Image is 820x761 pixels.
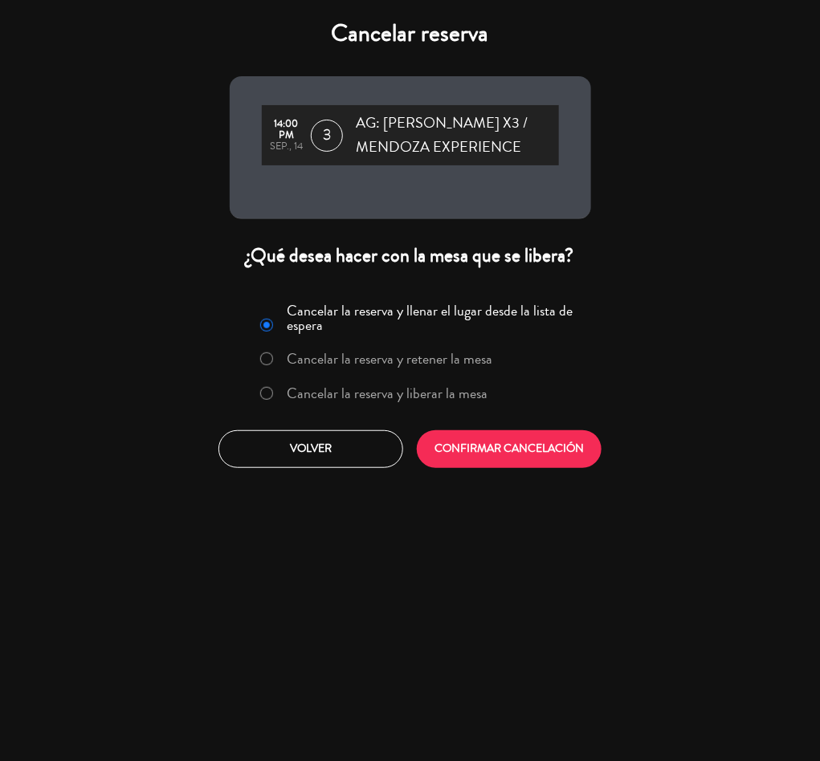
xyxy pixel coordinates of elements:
[356,112,558,159] span: AG: [PERSON_NAME] X3 / MENDOZA EXPERIENCE
[417,430,602,468] button: CONFIRMAR CANCELACIÓN
[287,352,492,366] label: Cancelar la reserva y retener la mesa
[230,19,591,48] h4: Cancelar reserva
[218,430,403,468] button: Volver
[287,386,488,401] label: Cancelar la reserva y liberar la mesa
[270,141,304,153] div: sep., 14
[287,303,581,332] label: Cancelar la reserva y llenar el lugar desde la lista de espera
[311,120,343,152] span: 3
[230,243,591,268] div: ¿Qué desea hacer con la mesa que se libera?
[270,119,304,141] div: 14:00 PM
